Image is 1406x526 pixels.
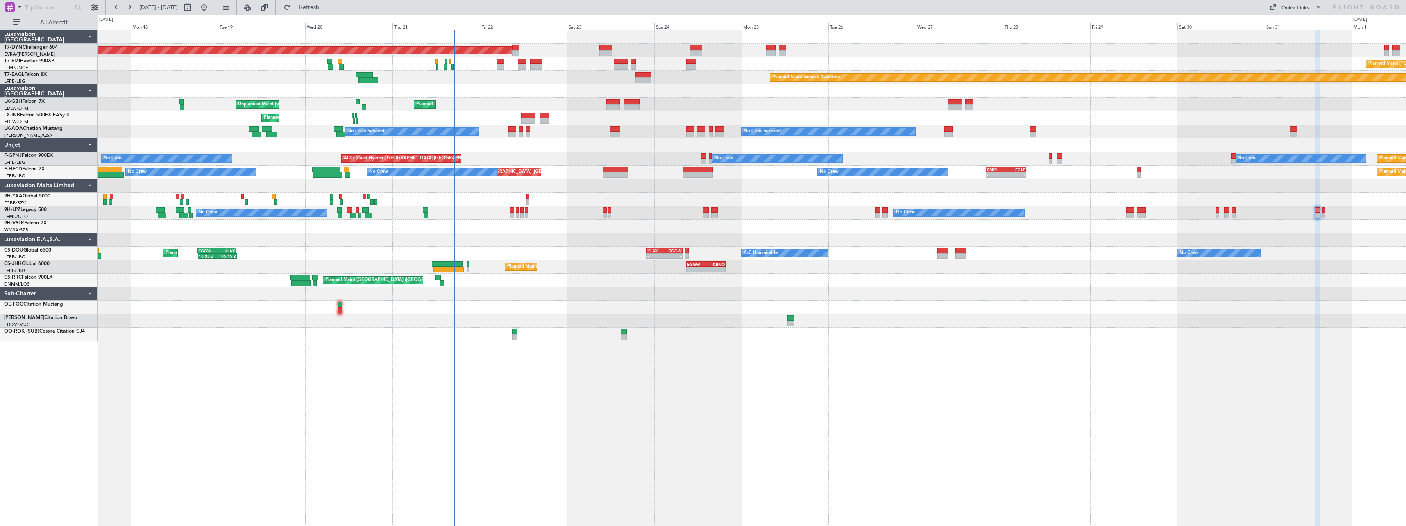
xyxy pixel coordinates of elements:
button: Refresh [280,1,329,14]
span: 9H-LPZ [4,207,20,212]
div: Fri 29 [1090,23,1177,30]
div: Planned Maint Geneva (Cointrin) [772,71,840,84]
a: LFPB/LBG [4,173,25,179]
div: Planned Maint Nice ([GEOGRAPHIC_DATA]) [416,98,508,111]
input: Trip Number [25,1,72,14]
div: Thu 28 [1003,23,1090,30]
span: LX-GBH [4,99,22,104]
span: F-GPNJ [4,153,22,158]
div: Sat 30 [1177,23,1265,30]
span: Refresh [292,5,327,10]
a: DNMM/LOS [4,281,29,287]
div: Fri 22 [480,23,567,30]
a: EVRA/[PERSON_NAME] [4,51,55,57]
div: AOG Maint Hyères ([GEOGRAPHIC_DATA]-[GEOGRAPHIC_DATA]) [344,152,482,165]
div: No Crew [104,152,122,165]
div: - [647,254,664,258]
a: LFPB/LBG [4,159,25,166]
div: No Crew [128,166,147,178]
a: EDLW/DTM [4,119,28,125]
div: EGGW [664,248,682,253]
a: T7-DYNChallenger 604 [4,45,58,50]
a: CS-DOUGlobal 6500 [4,248,51,253]
div: Thu 21 [392,23,480,30]
div: No Crew Sabadell [744,125,782,138]
span: F-HECD [4,167,22,172]
button: All Aircraft [9,16,89,29]
div: Sun 24 [654,23,742,30]
div: KLAX [217,248,235,253]
div: 18:35 Z [199,254,218,258]
div: Planned Maint [GEOGRAPHIC_DATA] ([GEOGRAPHIC_DATA]) [325,274,454,286]
div: Tue 19 [218,23,305,30]
span: All Aircraft [21,20,86,25]
span: CS-JHH [4,261,22,266]
div: - [706,267,725,272]
div: Sat 23 [567,23,654,30]
div: Wed 27 [916,23,1003,30]
span: OO-ROK (SUB) [4,329,39,334]
a: LFMD/CEQ [4,213,28,220]
div: No Crew [714,152,733,165]
a: 9H-YAAGlobal 5000 [4,194,50,199]
span: T7-DYN [4,45,23,50]
div: Tue 26 [828,23,916,30]
div: KRNO [706,262,725,267]
a: CS-JHHGlobal 6000 [4,261,50,266]
a: WMSA/SZB [4,227,28,233]
div: - [1006,172,1025,177]
a: CS-RRCFalcon 900LX [4,275,52,280]
div: - [987,172,1006,177]
div: No Crew Sabadell [347,125,386,138]
div: Planned Maint [GEOGRAPHIC_DATA] ([GEOGRAPHIC_DATA]) [507,261,636,273]
a: EDLW/DTM [4,105,28,111]
div: Mon 25 [742,23,829,30]
span: LX-INB [4,113,20,118]
a: [PERSON_NAME]Citation Bravo [4,315,77,320]
span: 9H-YAA [4,194,23,199]
div: [DATE] [1353,16,1367,23]
div: No Crew [198,206,217,219]
div: Planned Maint [GEOGRAPHIC_DATA] ([GEOGRAPHIC_DATA]) [166,247,295,259]
span: T7-EMI [4,59,20,63]
a: T7-EMIHawker 900XP [4,59,54,63]
div: Sun 31 [1265,23,1352,30]
div: A/C Unavailable [744,247,778,259]
div: No Crew [369,166,388,178]
a: LFPB/LBG [4,268,25,274]
a: LX-INBFalcon 900EX EASy II [4,113,69,118]
div: - [687,267,706,272]
a: 9H-LPZLegacy 500 [4,207,47,212]
div: No Crew [1179,247,1198,259]
a: OE-FOGCitation Mustang [4,302,63,307]
a: LFPB/LBG [4,254,25,260]
a: LFMN/NCE [4,65,28,71]
div: Wed 20 [305,23,392,30]
a: OO-ROK (SUB)Cessna Citation CJ4 [4,329,85,334]
div: No Crew [820,166,839,178]
span: [PERSON_NAME] [4,315,44,320]
div: 05:15 Z [218,254,236,258]
span: CS-DOU [4,248,23,253]
a: EDDM/MUC [4,322,30,328]
a: LFPB/LBG [4,78,25,84]
span: T7-EAGL [4,72,24,77]
a: [PERSON_NAME]/QSA [4,132,52,138]
a: FCBB/BZV [4,200,26,206]
div: EGLF [1006,167,1025,172]
a: LX-GBHFalcon 7X [4,99,45,104]
div: EGGW [687,262,706,267]
div: Mon 18 [131,23,218,30]
a: F-HECDFalcon 7X [4,167,45,172]
span: OE-FOG [4,302,23,307]
div: EGGW [198,248,217,253]
span: 9H-VSLK [4,221,24,226]
div: - [664,254,682,258]
a: T7-EAGLFalcon 8X [4,72,47,77]
a: 9H-VSLKFalcon 7X [4,221,47,226]
div: No Crew [896,206,915,219]
div: KLAX [647,248,664,253]
a: F-GPNJFalcon 900EX [4,153,53,158]
div: No Crew [1238,152,1256,165]
div: Planned Maint Geneva (Cointrin) [264,112,331,124]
